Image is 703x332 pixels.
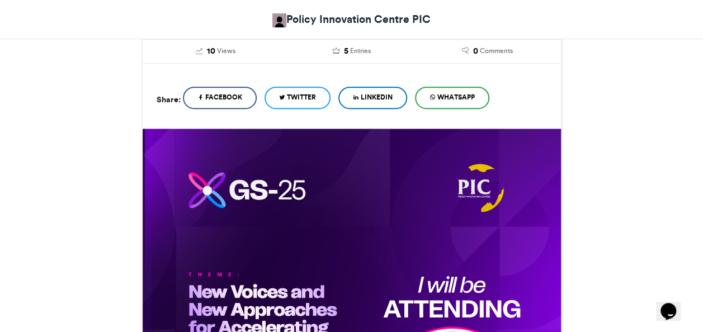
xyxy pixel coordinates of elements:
[343,45,348,58] span: 5
[480,46,513,56] span: Comments
[207,45,215,58] span: 10
[473,45,478,58] span: 0
[157,92,181,107] h5: Share:
[265,87,331,109] a: Twitter
[292,45,411,58] a: 5 Entries
[338,87,407,109] a: LinkedIn
[428,45,547,58] a: 0 Comments
[415,87,489,109] a: WhatsApp
[361,92,393,102] span: LinkedIn
[272,13,286,27] img: Policy Innovation Centre PIC
[437,92,475,102] span: WhatsApp
[217,46,235,56] span: Views
[656,287,692,321] iframe: chat widget
[157,45,276,58] a: 10 Views
[350,46,370,56] span: Entries
[272,11,431,27] a: Policy Innovation Centre PIC
[205,92,242,102] span: Facebook
[287,92,316,102] span: Twitter
[183,87,257,109] a: Facebook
